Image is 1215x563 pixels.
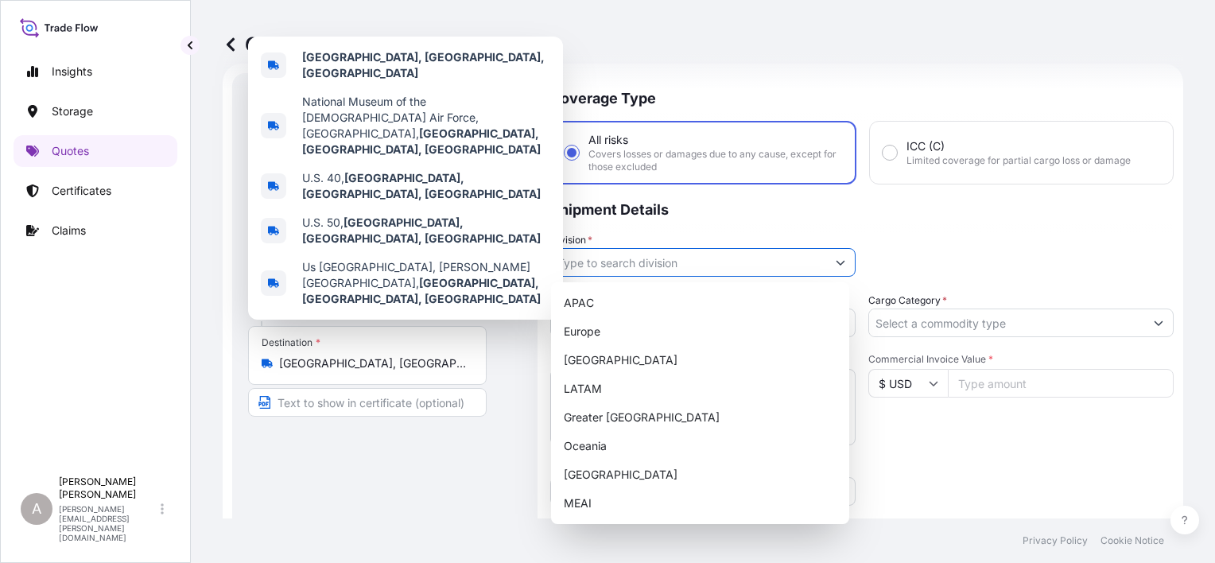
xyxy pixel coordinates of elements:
[262,336,320,349] div: Destination
[550,73,1174,121] p: Coverage Type
[302,170,550,202] span: U.S. 40,
[59,476,157,501] p: [PERSON_NAME] [PERSON_NAME]
[59,504,157,542] p: [PERSON_NAME][EMAIL_ADDRESS][PERSON_NAME][DOMAIN_NAME]
[248,388,487,417] input: Text to appear on certificate
[302,276,541,305] b: [GEOGRAPHIC_DATA], [GEOGRAPHIC_DATA], [GEOGRAPHIC_DATA]
[906,154,1131,167] span: Limited coverage for partial cargo loss or damage
[302,215,550,247] span: U.S. 50,
[550,232,592,248] label: Division
[948,369,1174,398] input: Type amount
[557,375,843,403] div: LATAM
[868,353,1174,366] span: Commercial Invoice Value
[1100,534,1164,547] p: Cookie Notice
[557,489,843,518] div: MEAI
[52,143,89,159] p: Quotes
[826,248,855,277] button: Show suggestions
[302,171,541,200] b: [GEOGRAPHIC_DATA], [GEOGRAPHIC_DATA], [GEOGRAPHIC_DATA]
[557,317,843,346] div: Europe
[223,32,361,57] p: Get a Quote
[1023,534,1088,547] p: Privacy Policy
[1144,309,1173,337] button: Show suggestions
[551,248,826,277] input: Type to search division
[302,215,541,245] b: [GEOGRAPHIC_DATA], [GEOGRAPHIC_DATA], [GEOGRAPHIC_DATA]
[302,126,541,156] b: [GEOGRAPHIC_DATA], [GEOGRAPHIC_DATA], [GEOGRAPHIC_DATA]
[52,183,111,199] p: Certificates
[52,64,92,80] p: Insights
[557,403,843,432] div: Greater [GEOGRAPHIC_DATA]
[588,148,842,173] span: Covers losses or damages due to any cause, except for those excluded
[868,293,947,309] label: Cargo Category
[248,37,563,320] div: Show suggestions
[557,289,843,518] div: Suggestions
[550,184,1174,232] p: Shipment Details
[906,138,945,154] span: ICC (C)
[557,432,843,460] div: Oceania
[302,259,550,307] span: Us [GEOGRAPHIC_DATA], [PERSON_NAME][GEOGRAPHIC_DATA],
[557,289,843,317] div: APAC
[279,355,467,371] input: Destination
[302,94,550,157] span: National Museum of the [DEMOGRAPHIC_DATA] Air Force, [GEOGRAPHIC_DATA],
[588,132,628,148] span: All risks
[52,223,86,239] p: Claims
[869,309,1144,337] input: Select a commodity type
[52,103,93,119] p: Storage
[302,50,545,80] b: [GEOGRAPHIC_DATA], [GEOGRAPHIC_DATA], [GEOGRAPHIC_DATA]
[557,346,843,375] div: [GEOGRAPHIC_DATA]
[557,460,843,489] div: [GEOGRAPHIC_DATA]
[32,501,41,517] span: A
